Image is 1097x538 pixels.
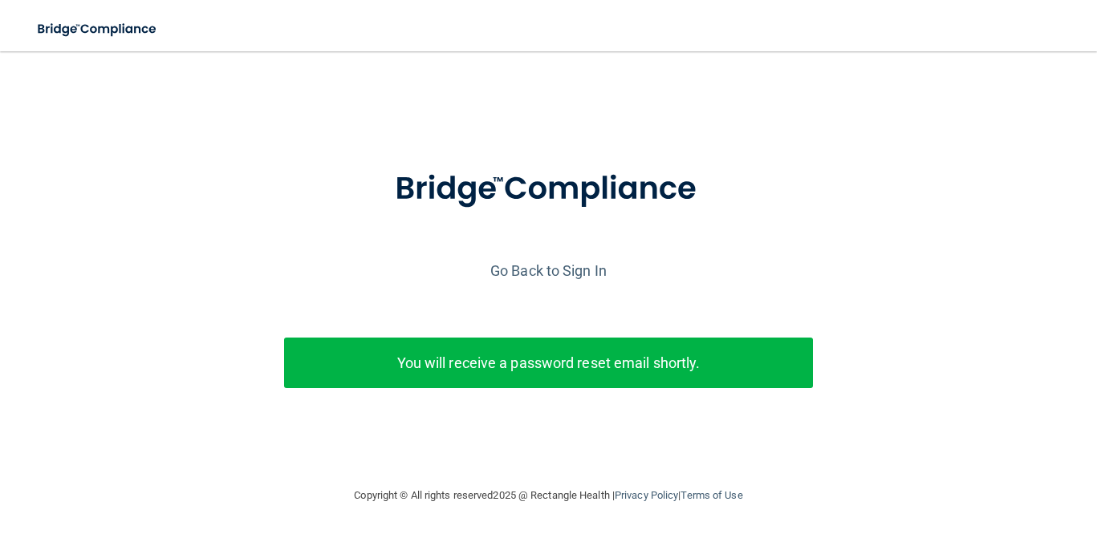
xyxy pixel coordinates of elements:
[681,489,742,501] a: Terms of Use
[362,148,736,231] img: bridge_compliance_login_screen.278c3ca4.svg
[296,350,801,376] p: You will receive a password reset email shortly.
[490,262,607,279] a: Go Back to Sign In
[256,470,842,521] div: Copyright © All rights reserved 2025 @ Rectangle Health | |
[615,489,678,501] a: Privacy Policy
[24,13,172,46] img: bridge_compliance_login_screen.278c3ca4.svg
